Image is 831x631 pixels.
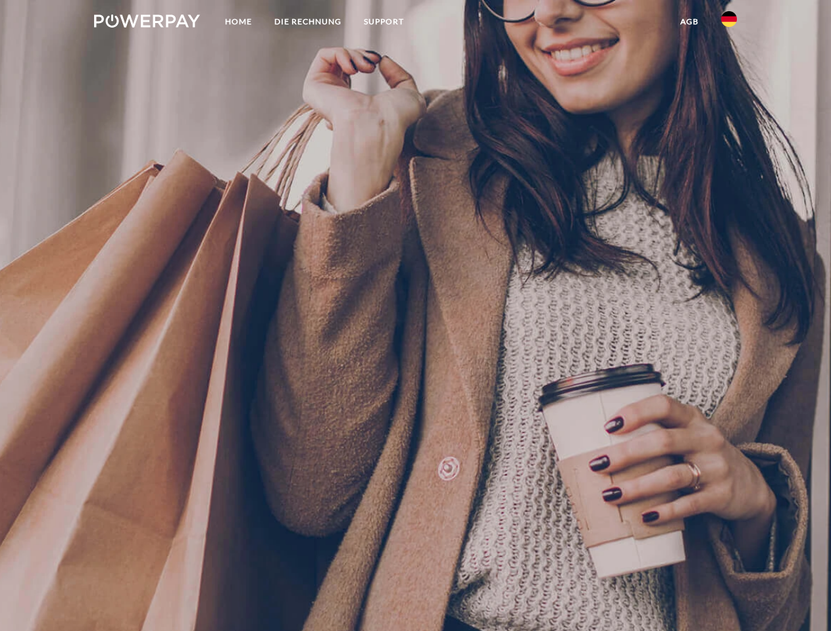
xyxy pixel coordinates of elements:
[214,10,263,34] a: Home
[721,11,737,27] img: de
[94,14,200,28] img: logo-powerpay-white.svg
[669,10,710,34] a: agb
[353,10,415,34] a: SUPPORT
[263,10,353,34] a: DIE RECHNUNG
